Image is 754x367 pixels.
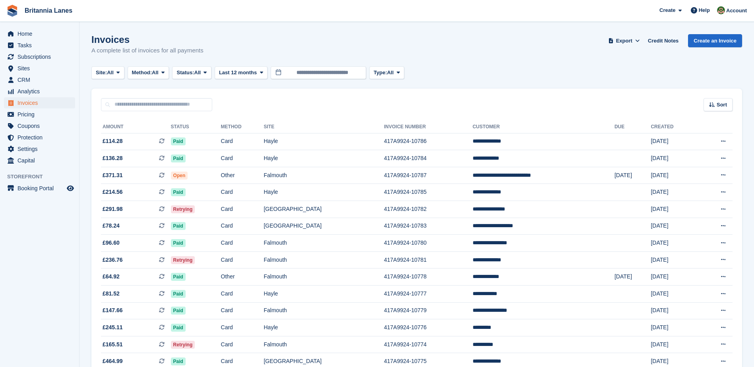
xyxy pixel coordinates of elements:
span: Capital [17,155,65,166]
a: menu [4,28,75,39]
a: menu [4,74,75,85]
a: menu [4,97,75,108]
span: Site: [96,69,107,77]
a: menu [4,143,75,155]
a: menu [4,132,75,143]
span: £136.28 [103,154,123,162]
th: Status [171,121,221,133]
span: £464.99 [103,357,123,365]
td: Card [221,251,264,268]
td: 417A9924-10784 [384,150,473,167]
td: Falmouth [264,302,384,319]
td: Card [221,286,264,303]
td: 417A9924-10787 [384,167,473,184]
span: Tasks [17,40,65,51]
td: Hayle [264,133,384,150]
span: Account [726,7,747,15]
span: All [107,69,114,77]
img: Sam Wooldridge [717,6,725,14]
span: Help [699,6,710,14]
a: menu [4,40,75,51]
a: menu [4,63,75,74]
span: Retrying [171,256,195,264]
h1: Invoices [91,34,204,45]
th: Invoice Number [384,121,473,133]
span: Create [659,6,675,14]
td: Falmouth [264,268,384,286]
td: 417A9924-10774 [384,336,473,353]
span: £81.52 [103,290,120,298]
td: [DATE] [651,302,698,319]
a: menu [4,109,75,120]
td: Card [221,235,264,252]
span: £214.56 [103,188,123,196]
td: [DATE] [651,235,698,252]
td: 417A9924-10786 [384,133,473,150]
td: [DATE] [651,184,698,201]
button: Export [607,34,642,47]
span: Paid [171,188,186,196]
span: All [194,69,201,77]
td: Other [221,268,264,286]
a: menu [4,183,75,194]
td: [DATE] [651,286,698,303]
td: 417A9924-10779 [384,302,473,319]
a: Create an Invoice [688,34,742,47]
td: Card [221,302,264,319]
span: Home [17,28,65,39]
td: [GEOGRAPHIC_DATA] [264,201,384,218]
img: stora-icon-8386f47178a22dfd0bd8f6a31ec36ba5ce8667c1dd55bd0f319d3a0aa187defe.svg [6,5,18,17]
td: [DATE] [614,268,651,286]
span: Pricing [17,109,65,120]
td: [DATE] [651,268,698,286]
a: Credit Notes [645,34,682,47]
span: £78.24 [103,222,120,230]
span: Paid [171,273,186,281]
button: Site: All [91,66,124,79]
td: [DATE] [651,319,698,336]
td: [DATE] [651,150,698,167]
button: Status: All [172,66,211,79]
span: Export [616,37,632,45]
td: Falmouth [264,251,384,268]
a: menu [4,155,75,166]
td: [DATE] [651,201,698,218]
th: Method [221,121,264,133]
a: menu [4,51,75,62]
td: [DATE] [614,167,651,184]
span: Sort [717,101,727,109]
td: Falmouth [264,336,384,353]
span: Method: [132,69,152,77]
span: Status: [176,69,194,77]
td: 417A9924-10783 [384,218,473,235]
span: £147.66 [103,306,123,315]
th: Due [614,121,651,133]
span: Paid [171,222,186,230]
span: Coupons [17,120,65,131]
span: £114.28 [103,137,123,145]
a: menu [4,86,75,97]
td: 417A9924-10777 [384,286,473,303]
span: All [152,69,159,77]
span: Paid [171,137,186,145]
span: All [387,69,394,77]
span: CRM [17,74,65,85]
td: Falmouth [264,167,384,184]
span: Open [171,172,188,180]
button: Last 12 months [215,66,267,79]
td: Card [221,319,264,336]
a: Preview store [66,183,75,193]
td: Card [221,336,264,353]
td: 417A9924-10776 [384,319,473,336]
span: £96.60 [103,239,120,247]
p: A complete list of invoices for all payments [91,46,204,55]
button: Method: All [128,66,169,79]
button: Type: All [369,66,404,79]
th: Customer [473,121,614,133]
th: Created [651,121,698,133]
td: Hayle [264,286,384,303]
span: Paid [171,357,186,365]
th: Site [264,121,384,133]
td: Card [221,184,264,201]
span: Invoices [17,97,65,108]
